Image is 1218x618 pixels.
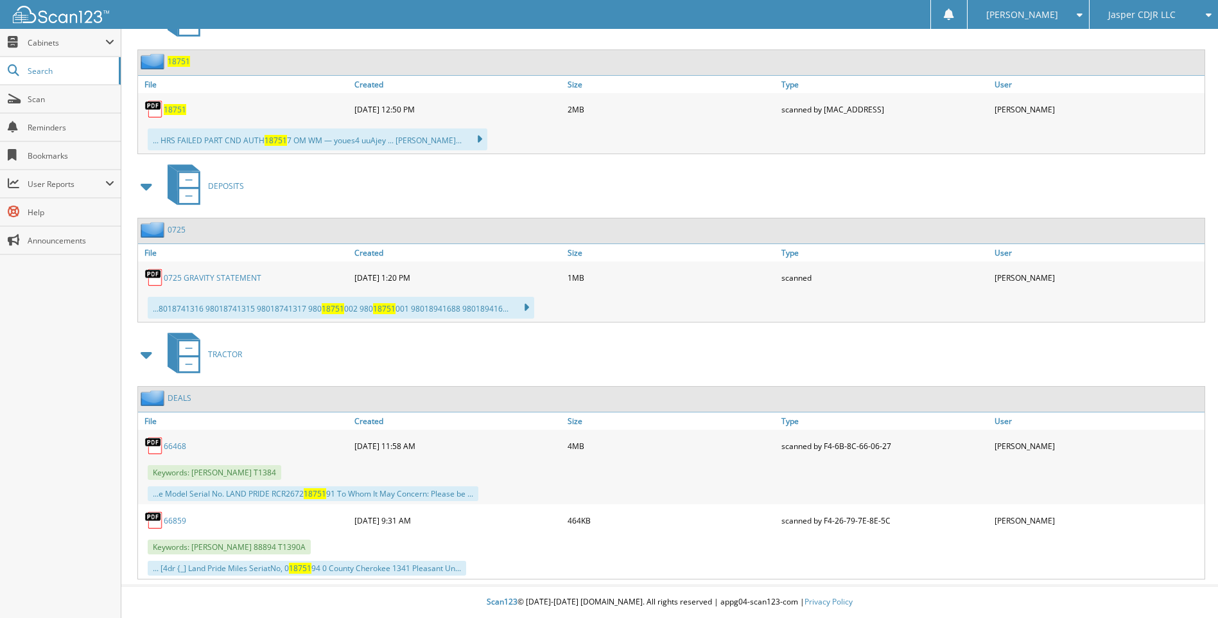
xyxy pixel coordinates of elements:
[322,303,344,314] span: 18751
[148,486,478,501] div: ...e Model Serial No. LAND PRIDE RCR2672 91 To Whom It May Concern: Please be ...
[1154,556,1218,618] iframe: Chat Widget
[168,393,191,403] a: DEALS
[564,508,778,533] div: 464KB
[164,515,186,526] a: 66859
[141,53,168,69] img: folder2.png
[144,268,164,287] img: PDF.png
[138,412,351,430] a: File
[778,412,991,430] a: Type
[351,96,564,122] div: [DATE] 12:50 PM
[351,244,564,261] a: Created
[164,272,261,283] a: 0725 GRAVITY STATEMENT
[778,265,991,290] div: scanned
[986,11,1058,19] span: [PERSON_NAME]
[991,265,1205,290] div: [PERSON_NAME]
[148,540,311,554] span: Keywords: [PERSON_NAME] 88894 T1390A
[168,224,186,235] a: 0725
[289,563,311,574] span: 18751
[564,265,778,290] div: 1MB
[13,6,109,23] img: scan123-logo-white.svg
[304,488,326,499] span: 18751
[164,104,186,115] a: 18751
[144,100,164,119] img: PDF.png
[778,96,991,122] div: scanned by [MAC_ADDRESS]
[991,76,1205,93] a: User
[144,511,164,530] img: PDF.png
[28,66,112,76] span: Search
[991,96,1205,122] div: [PERSON_NAME]
[121,587,1218,618] div: © [DATE]-[DATE] [DOMAIN_NAME]. All rights reserved | appg04-scan123-com |
[487,596,518,607] span: Scan123
[138,76,351,93] a: File
[564,96,778,122] div: 2MB
[991,244,1205,261] a: User
[564,76,778,93] a: Size
[28,179,105,190] span: User Reports
[28,207,114,218] span: Help
[564,412,778,430] a: Size
[148,297,534,319] div: ...8018741316 98018741315 98018741317 980 002 980 001 98018941688 980189416...
[778,244,991,261] a: Type
[351,433,564,459] div: [DATE] 11:58 AM
[805,596,853,607] a: Privacy Policy
[778,433,991,459] div: scanned by F4-6B-8C-66-06-27
[160,329,242,380] a: TRACTOR
[991,508,1205,533] div: [PERSON_NAME]
[564,244,778,261] a: Size
[28,37,105,48] span: Cabinets
[148,561,466,576] div: ... [4dr {_] Land Pride Miles SeriatNo, 0 94 0 County Cherokee 1341 Pleasant Un...
[778,508,991,533] div: scanned by F4-26-79-7E-8E-5C
[373,303,396,314] span: 18751
[208,349,242,360] span: TRACTOR
[351,412,564,430] a: Created
[148,128,487,150] div: ... HRS FAILED PART CND AUTH 7 OM WM — youes4 uuAjey ... [PERSON_NAME]...
[351,508,564,533] div: [DATE] 9:31 AM
[138,244,351,261] a: File
[991,433,1205,459] div: [PERSON_NAME]
[351,76,564,93] a: Created
[351,265,564,290] div: [DATE] 1:20 PM
[28,150,114,161] span: Bookmarks
[144,436,164,455] img: PDF.png
[564,433,778,459] div: 4MB
[28,122,114,133] span: Reminders
[141,222,168,238] img: folder2.png
[168,56,190,67] a: 18751
[148,465,281,480] span: Keywords: [PERSON_NAME] T1384
[141,390,168,406] img: folder2.png
[1108,11,1176,19] span: Jasper CDJR LLC
[208,181,244,191] span: DEPOSITS
[265,135,287,146] span: 18751
[778,76,991,93] a: Type
[164,441,186,452] a: 66468
[28,94,114,105] span: Scan
[991,412,1205,430] a: User
[160,161,244,211] a: DEPOSITS
[28,235,114,246] span: Announcements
